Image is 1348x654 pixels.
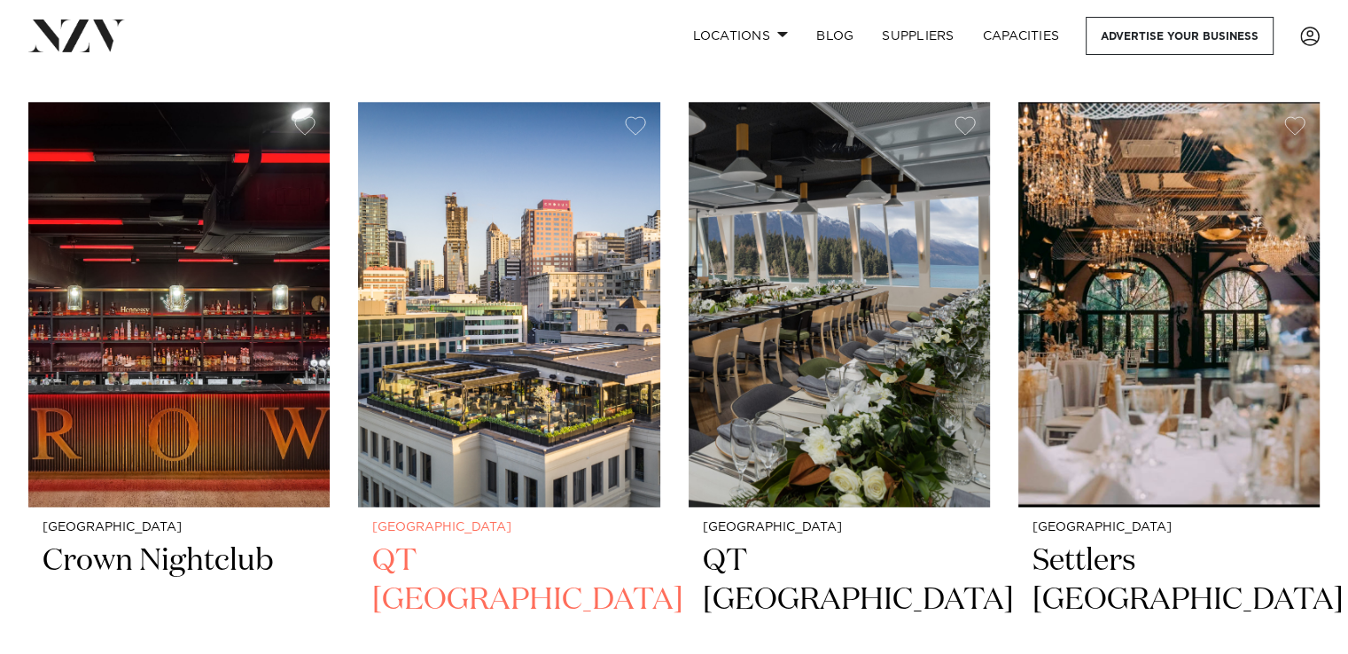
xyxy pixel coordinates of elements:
[1086,17,1274,55] a: Advertise your business
[28,19,125,51] img: nzv-logo.png
[372,521,645,534] small: [GEOGRAPHIC_DATA]
[969,17,1074,55] a: Capacities
[868,17,968,55] a: SUPPLIERS
[802,17,868,55] a: BLOG
[703,521,976,534] small: [GEOGRAPHIC_DATA]
[678,17,802,55] a: Locations
[43,521,316,534] small: [GEOGRAPHIC_DATA]
[1032,521,1305,534] small: [GEOGRAPHIC_DATA]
